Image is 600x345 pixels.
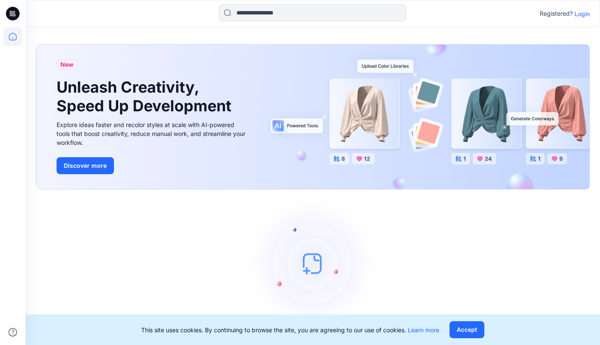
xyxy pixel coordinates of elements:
[408,326,439,334] a: Learn more
[249,200,377,327] img: empty-state-image.svg
[57,120,248,147] div: Explore ideas faster and recolor styles at scale with AI-powered tools that boost creativity, red...
[141,325,439,334] p: This site uses cookies. By continuing to browse the site, you are agreeing to our use of cookies.
[574,9,590,18] p: Login
[540,8,573,19] p: Registered?
[60,59,74,70] span: New
[449,321,484,338] button: Accept
[57,157,114,174] button: Discover more
[57,157,248,174] a: Discover more
[57,78,235,115] h1: Unleash Creativity, Speed Up Development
